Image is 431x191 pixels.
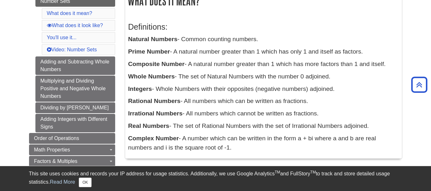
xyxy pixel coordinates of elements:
[128,47,399,56] p: - A natural number greater than 1 which has only 1 and itself as factors.
[128,60,399,69] p: - A natural number greater than 1 which has more factors than 1 and itself.
[50,179,75,185] a: Read More
[35,114,115,132] a: Adding Integers with Different Signs
[128,73,175,80] b: Whole Numbers
[128,61,185,67] b: Composite Number
[128,98,181,104] b: Rational Numbers
[47,35,77,40] a: You'll use it...
[29,144,115,155] a: Math Properties
[128,35,399,44] p: - Common counting numbers.
[34,147,70,152] span: Math Properties
[35,102,115,113] a: Dividing by [PERSON_NAME]
[128,48,170,55] b: Prime Number
[47,23,103,28] a: What does it look like?
[409,80,429,89] a: Back to Top
[128,122,169,129] b: Real Numbers
[128,84,399,94] p: - Whole Numbers with their opposites (negative numbers) adjoined.
[29,156,115,167] a: Factors & Multiples
[310,170,316,174] sup: TM
[128,121,399,131] p: - The set of Rational Numbers with the set of Irrational Numbers adjoined.
[275,170,280,174] sup: TM
[128,72,399,81] p: - The set of Natural Numbers with the number 0 adjoined.
[128,134,399,152] p: - A number which can be written in the form a + bi where a and b are real numbers and i is the sq...
[128,110,183,117] b: Irrational Numbers
[29,170,402,187] div: This site uses cookies and records your IP address for usage statistics. Additionally, we use Goo...
[35,76,115,102] a: Multiplying and Dividing Positive and Negative Whole Numbers
[128,85,152,92] b: Integers
[29,133,115,144] a: Order of Operations
[34,136,79,141] span: Order of Operations
[47,47,97,52] a: Video: Number Sets
[79,178,91,187] button: Close
[128,135,179,142] b: Complex Number
[128,97,399,106] p: - All numbers which can be written as fractions.
[47,11,92,16] a: What does it mean?
[35,56,115,75] a: Adding and Subtracting Whole Numbers
[128,109,399,118] p: - All numbers which cannot be written as fractions.
[128,22,399,32] h3: Definitions:
[34,158,78,164] span: Factors & Multiples
[128,36,178,42] b: Natural Numbers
